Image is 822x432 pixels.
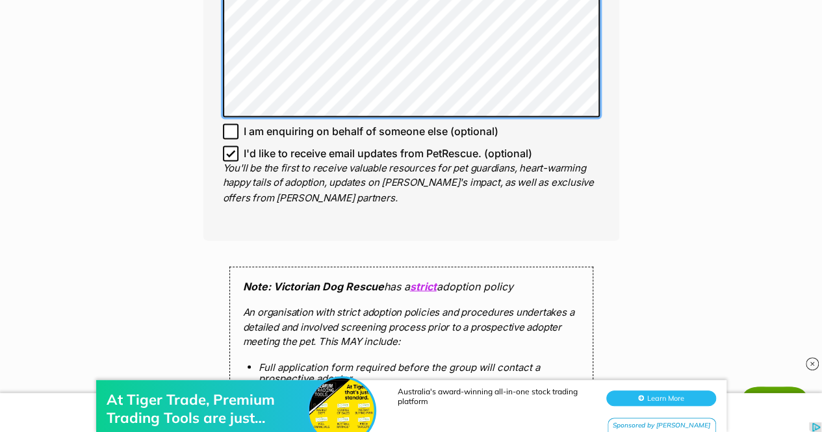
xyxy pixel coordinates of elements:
div: At Tiger Trade, Premium Trading Tools are just standard [107,36,315,73]
span: I am enquiring on behalf of someone else (optional) [244,123,498,139]
button: Learn More [606,36,716,52]
p: You'll be the first to receive valuable resources for pet guardians, heart-warming happy tails of... [223,161,600,205]
p: An organisation with strict adoption policies and procedures undertakes a detailed and involved s... [243,305,580,349]
strong: Note: Victorian Dog Rescue [243,279,384,292]
img: close_rtb.svg [806,357,819,370]
div: Sponsored by [PERSON_NAME] [608,64,716,80]
a: strict [410,279,437,292]
span: I'd like to receive email updates from PetRescue. (optional) [244,146,532,161]
img: At Tiger Trade, Premium Trading Tools are just standard [309,24,374,89]
div: Australia's award-winning all-in-one stock trading platform [398,32,593,52]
